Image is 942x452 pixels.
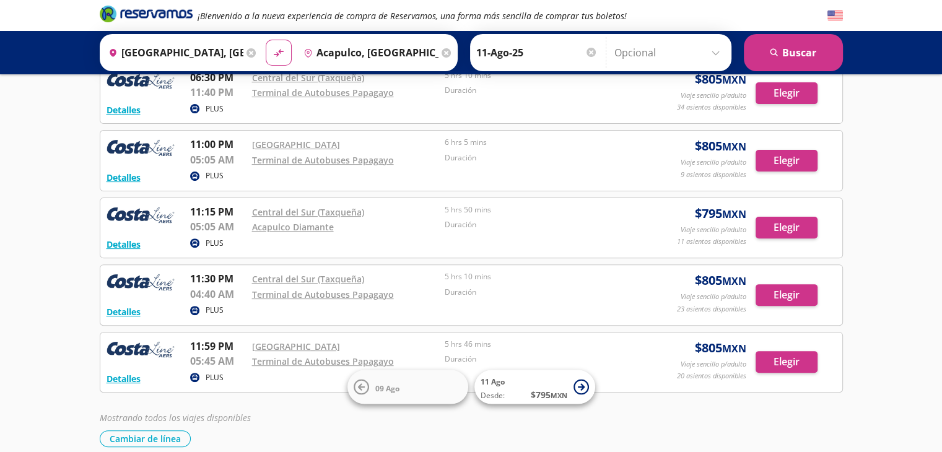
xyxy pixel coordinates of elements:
[722,207,746,221] small: MXN
[695,70,746,89] span: $ 805
[190,204,246,219] p: 11:15 PM
[681,90,746,101] p: Viaje sencillo p/adulto
[190,137,246,152] p: 11:00 PM
[756,284,818,306] button: Elegir
[756,150,818,172] button: Elegir
[476,37,598,68] input: Elegir Fecha
[756,217,818,238] button: Elegir
[695,339,746,357] span: $ 805
[614,37,725,68] input: Opcional
[681,157,746,168] p: Viaje sencillo p/adulto
[252,273,364,285] a: Central del Sur (Taxqueña)
[445,85,632,96] p: Duración
[252,221,334,233] a: Acapulco Diamante
[481,390,505,401] span: Desde:
[190,354,246,368] p: 05:45 AM
[198,10,627,22] em: ¡Bienvenido a la nueva experiencia de compra de Reservamos, una forma más sencilla de comprar tus...
[107,305,141,318] button: Detalles
[445,204,632,215] p: 5 hrs 50 mins
[695,204,746,223] span: $ 795
[252,139,340,150] a: [GEOGRAPHIC_DATA]
[252,72,364,84] a: Central del Sur (Taxqueña)
[677,371,746,381] p: 20 asientos disponibles
[252,206,364,218] a: Central del Sur (Taxqueña)
[681,359,746,370] p: Viaje sencillo p/adulto
[744,34,843,71] button: Buscar
[756,351,818,373] button: Elegir
[681,170,746,180] p: 9 asientos disponibles
[190,287,246,302] p: 04:40 AM
[206,170,224,181] p: PLUS
[722,342,746,355] small: MXN
[252,289,394,300] a: Terminal de Autobuses Papagayo
[681,292,746,302] p: Viaje sencillo p/adulto
[445,137,632,148] p: 6 hrs 5 mins
[100,4,193,27] a: Brand Logo
[103,37,243,68] input: Buscar Origen
[190,219,246,234] p: 05:05 AM
[375,383,399,393] span: 09 Ago
[445,152,632,163] p: Duración
[722,140,746,154] small: MXN
[681,225,746,235] p: Viaje sencillo p/adulto
[100,412,251,424] em: Mostrando todos los viajes disponibles
[252,87,394,98] a: Terminal de Autobuses Papagayo
[107,339,175,363] img: RESERVAMOS
[252,355,394,367] a: Terminal de Autobuses Papagayo
[445,219,632,230] p: Duración
[722,274,746,288] small: MXN
[347,370,468,404] button: 09 Ago
[190,70,246,85] p: 06:30 PM
[107,372,141,385] button: Detalles
[677,102,746,113] p: 34 asientos disponibles
[190,339,246,354] p: 11:59 PM
[695,271,746,290] span: $ 805
[827,8,843,24] button: English
[677,237,746,247] p: 11 asientos disponibles
[445,287,632,298] p: Duración
[107,204,175,229] img: RESERVAMOS
[481,376,505,387] span: 11 Ago
[299,37,438,68] input: Buscar Destino
[107,103,141,116] button: Detalles
[100,430,191,447] button: Cambiar de línea
[206,305,224,316] p: PLUS
[190,85,246,100] p: 11:40 PM
[107,271,175,296] img: RESERVAMOS
[445,271,632,282] p: 5 hrs 10 mins
[531,388,567,401] span: $ 795
[206,372,224,383] p: PLUS
[252,154,394,166] a: Terminal de Autobuses Papagayo
[445,354,632,365] p: Duración
[206,238,224,249] p: PLUS
[252,341,340,352] a: [GEOGRAPHIC_DATA]
[107,137,175,162] img: RESERVAMOS
[190,271,246,286] p: 11:30 PM
[206,103,224,115] p: PLUS
[445,339,632,350] p: 5 hrs 46 mins
[695,137,746,155] span: $ 805
[756,82,818,104] button: Elegir
[722,73,746,87] small: MXN
[107,171,141,184] button: Detalles
[107,238,141,251] button: Detalles
[474,370,595,404] button: 11 AgoDesde:$795MXN
[677,304,746,315] p: 23 asientos disponibles
[100,4,193,23] i: Brand Logo
[551,391,567,400] small: MXN
[107,70,175,95] img: RESERVAMOS
[190,152,246,167] p: 05:05 AM
[445,70,632,81] p: 5 hrs 10 mins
